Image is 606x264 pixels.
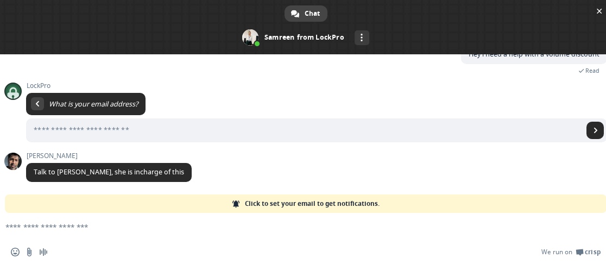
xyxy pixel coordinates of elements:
[34,167,184,177] span: Talk to [PERSON_NAME], she is incharge of this
[585,67,599,74] span: Read
[31,97,44,110] div: Return to message
[585,248,601,256] span: Crisp
[49,99,138,109] span: What is your email address?
[305,5,320,22] span: Chat
[11,248,20,256] span: Insert an emoji
[245,194,380,213] span: Click to set your email to get notifications.
[586,122,604,139] span: Send
[541,248,572,256] span: We run on
[39,248,48,256] span: Audio message
[25,248,34,256] span: Send a file
[594,5,605,17] span: Close chat
[26,152,192,160] span: [PERSON_NAME]
[469,49,599,59] span: Hey i need a help with a volume discount
[541,248,601,256] a: We run onCrisp
[26,118,583,142] input: Enter your email address...
[5,222,571,232] textarea: Compose your message...
[285,5,327,22] div: Chat
[355,30,369,45] div: More channels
